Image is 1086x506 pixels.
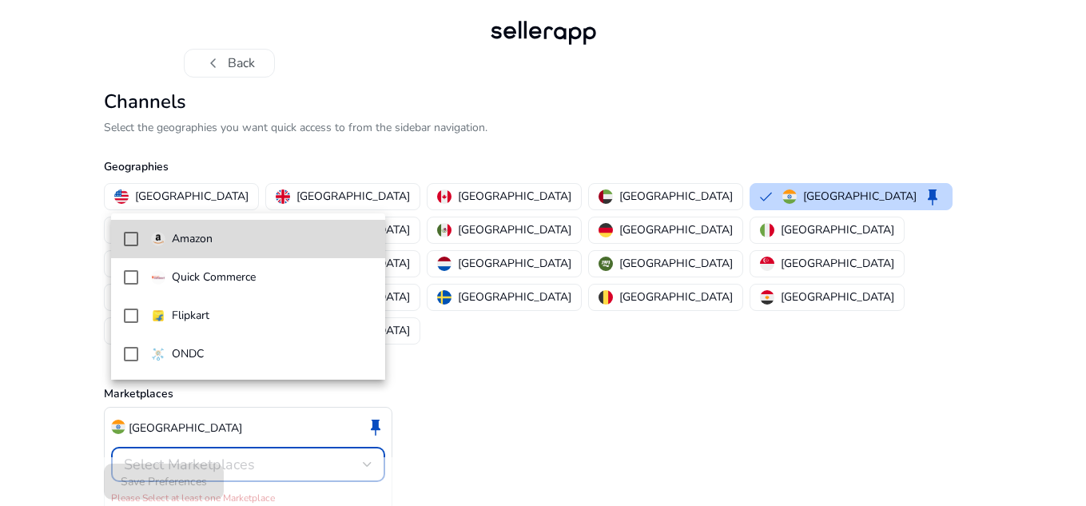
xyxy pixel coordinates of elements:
img: amazon.svg [151,232,165,246]
p: Flipkart [172,307,209,325]
img: quick-commerce.gif [151,270,165,285]
p: Amazon [172,230,213,248]
p: ONDC [172,345,204,363]
p: Quick Commerce [172,269,256,286]
img: flipkart.svg [151,309,165,323]
img: ondc-sm.webp [151,347,165,361]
